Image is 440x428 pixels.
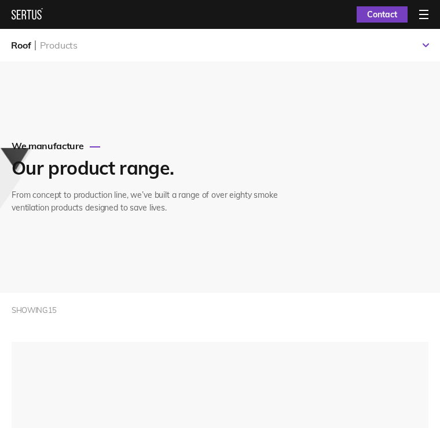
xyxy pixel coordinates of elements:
h1: Our product range. [12,156,301,179]
div: From concept to production line, we’ve built a range of over eighty smoke ventilation products de... [12,189,304,215]
div: Roof [11,39,31,51]
div: Products [40,39,78,51]
div: We manufacture [12,139,304,152]
a: Contact [357,6,408,23]
iframe: Chat Widget [382,372,440,428]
